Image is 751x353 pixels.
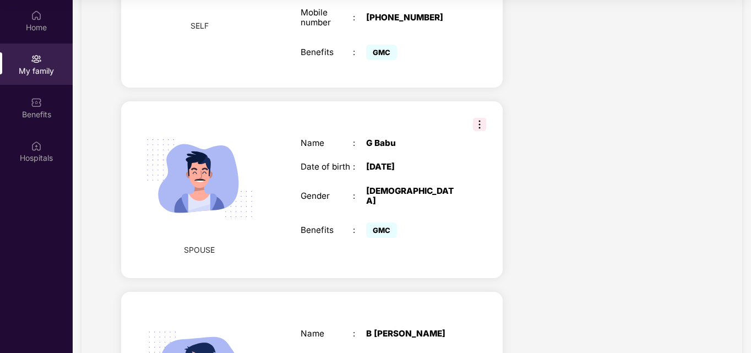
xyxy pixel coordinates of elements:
[301,162,353,172] div: Date of birth
[31,10,42,21] img: svg+xml;base64,PHN2ZyBpZD0iSG9tZSIgeG1sbnM9Imh0dHA6Ly93d3cudzMub3JnLzIwMDAvc3ZnIiB3aWR0aD0iMjAiIG...
[353,47,366,57] div: :
[353,138,366,148] div: :
[301,225,353,235] div: Benefits
[366,162,458,172] div: [DATE]
[301,138,353,148] div: Name
[366,13,458,23] div: [PHONE_NUMBER]
[366,186,458,206] div: [DEMOGRAPHIC_DATA]
[353,162,366,172] div: :
[134,112,265,244] img: svg+xml;base64,PHN2ZyB4bWxucz0iaHR0cDovL3d3dy53My5vcmcvMjAwMC9zdmciIHdpZHRoPSIyMjQiIGhlaWdodD0iMT...
[31,53,42,64] img: svg+xml;base64,PHN2ZyB3aWR0aD0iMjAiIGhlaWdodD0iMjAiIHZpZXdCb3g9IjAgMCAyMCAyMCIgZmlsbD0ibm9uZSIgeG...
[353,329,366,339] div: :
[366,222,397,238] span: GMC
[31,97,42,108] img: svg+xml;base64,PHN2ZyBpZD0iQmVuZWZpdHMiIHhtbG5zPSJodHRwOi8vd3d3LnczLm9yZy8yMDAwL3N2ZyIgd2lkdGg9Ij...
[353,13,366,23] div: :
[366,138,458,148] div: G Babu
[301,47,353,57] div: Benefits
[301,8,353,28] div: Mobile number
[184,244,215,256] span: SPOUSE
[31,140,42,151] img: svg+xml;base64,PHN2ZyBpZD0iSG9zcGl0YWxzIiB4bWxucz0iaHR0cDovL3d3dy53My5vcmcvMjAwMC9zdmciIHdpZHRoPS...
[473,118,486,131] img: svg+xml;base64,PHN2ZyB3aWR0aD0iMzIiIGhlaWdodD0iMzIiIHZpZXdCb3g9IjAgMCAzMiAzMiIgZmlsbD0ibm9uZSIgeG...
[301,191,353,201] div: Gender
[301,329,353,339] div: Name
[191,20,209,32] span: SELF
[366,45,397,60] span: GMC
[353,225,366,235] div: :
[353,191,366,201] div: :
[366,329,458,339] div: B [PERSON_NAME]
